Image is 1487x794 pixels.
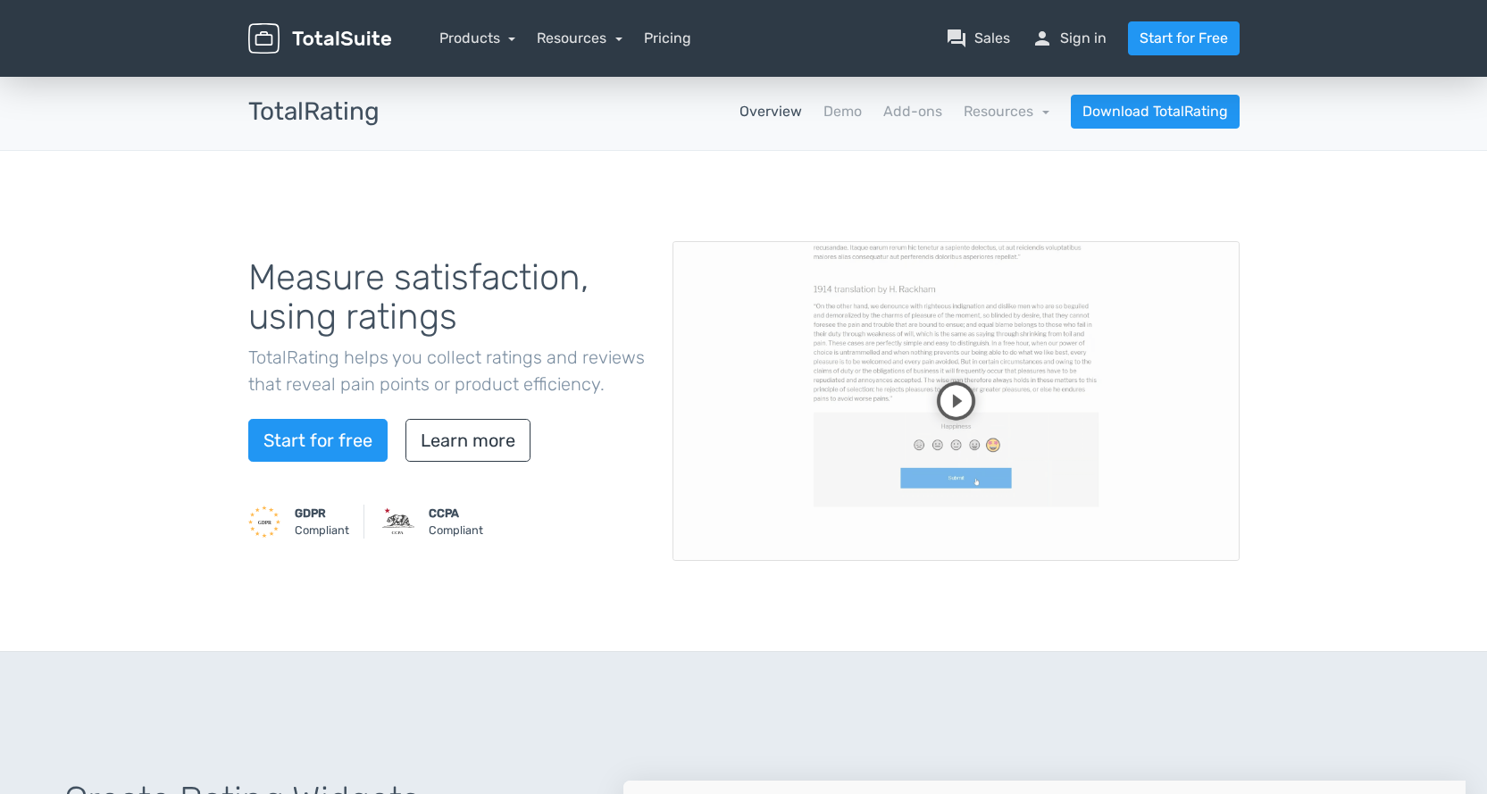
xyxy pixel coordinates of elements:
[295,506,326,520] strong: GDPR
[883,101,942,122] a: Add-ons
[295,505,349,539] small: Compliant
[946,28,1010,49] a: question_answerSales
[1032,28,1053,49] span: person
[1128,21,1240,55] a: Start for Free
[248,258,646,337] h1: Measure satisfaction, using ratings
[429,505,483,539] small: Compliant
[964,103,1049,120] a: Resources
[248,23,391,54] img: TotalSuite for WordPress
[644,28,691,49] a: Pricing
[248,344,646,397] p: TotalRating helps you collect ratings and reviews that reveal pain points or product efficiency.
[429,506,459,520] strong: CCPA
[382,506,414,538] img: CCPA
[248,506,280,538] img: GDPR
[439,29,516,46] a: Products
[537,29,622,46] a: Resources
[1032,28,1107,49] a: personSign in
[823,101,862,122] a: Demo
[248,419,388,462] a: Start for free
[248,98,380,126] h3: TotalRating
[946,28,967,49] span: question_answer
[405,419,530,462] a: Learn more
[739,101,802,122] a: Overview
[1071,95,1240,129] a: Download TotalRating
